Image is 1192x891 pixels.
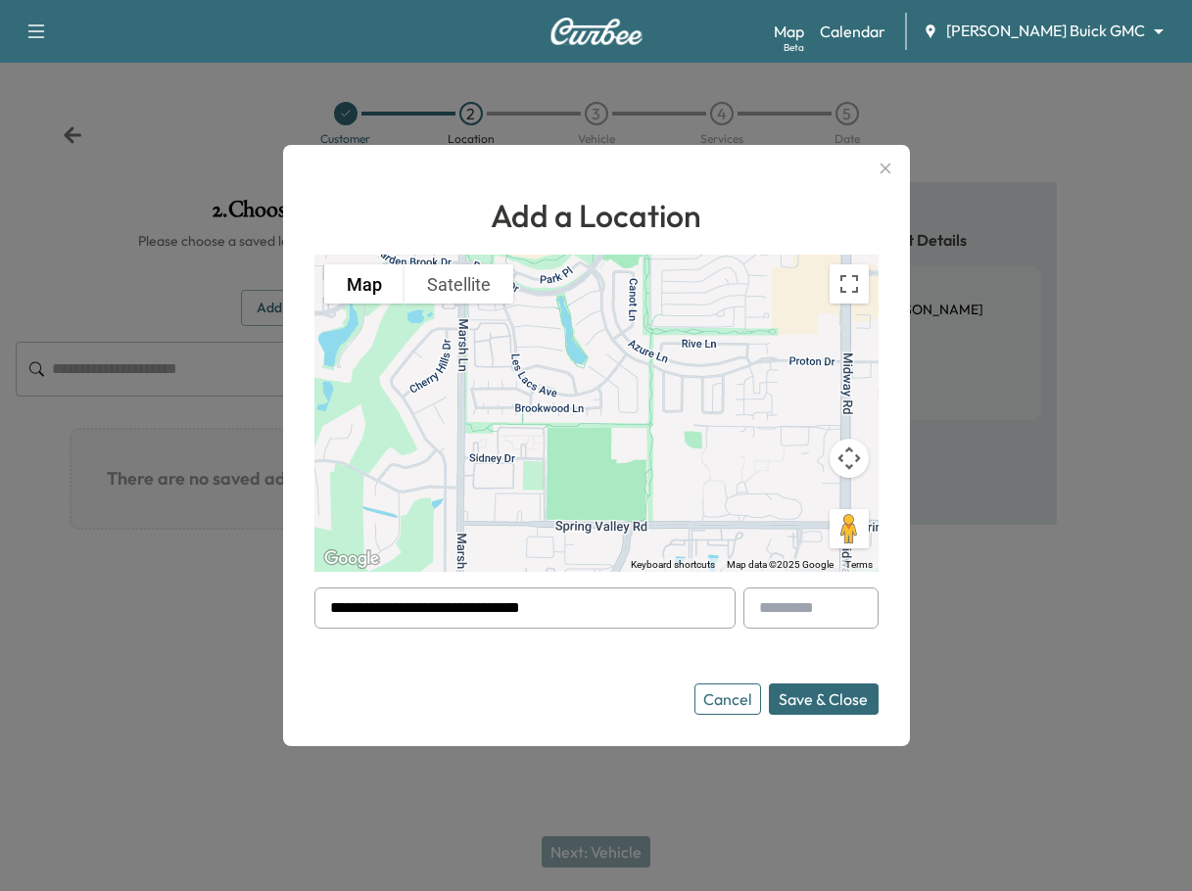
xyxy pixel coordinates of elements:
span: [PERSON_NAME] Buick GMC [946,20,1145,42]
a: Terms [845,559,873,570]
a: Open this area in Google Maps (opens a new window) [319,546,384,572]
button: Toggle fullscreen view [830,264,869,304]
img: Curbee Logo [549,18,644,45]
a: Calendar [820,20,885,43]
button: Show street map [324,264,405,304]
img: Google [319,546,384,572]
button: Map camera controls [830,439,869,478]
h1: Add a Location [314,192,879,239]
span: Map data ©2025 Google [727,559,834,570]
button: Drag Pegman onto the map to open Street View [830,509,869,548]
button: Save & Close [769,683,879,715]
button: Keyboard shortcuts [631,558,715,572]
button: Show satellite imagery [405,264,513,304]
a: MapBeta [774,20,804,43]
div: Beta [784,40,804,55]
button: Cancel [694,683,761,715]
